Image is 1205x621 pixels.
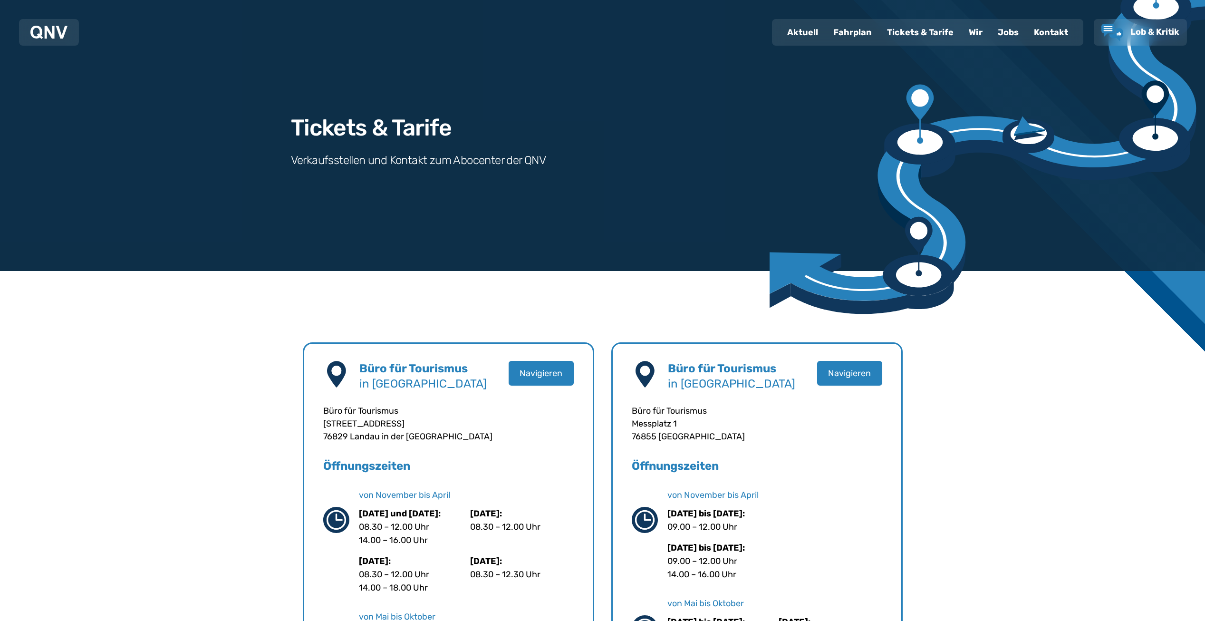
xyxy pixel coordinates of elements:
[780,20,826,45] a: Aktuell
[667,520,882,534] p: 09.00 – 12.00 Uhr
[359,568,463,594] p: 08.30 – 12.00 Uhr 14.00 – 18.00 Uhr
[291,116,452,139] h1: Tickets & Tarife
[291,153,546,168] h3: Verkaufsstellen und Kontakt zum Abocenter der QNV
[1101,24,1179,41] a: Lob & Kritik
[961,20,990,45] a: Wir
[879,20,961,45] a: Tickets & Tarife
[470,507,574,520] p: [DATE]:
[323,405,574,443] p: Büro für Tourismus [STREET_ADDRESS] 76829 Landau in der [GEOGRAPHIC_DATA]
[667,507,882,520] p: [DATE] bis [DATE]:
[667,554,882,581] p: 09.00 – 12.00 Uhr 14.00 – 16.00 Uhr
[30,23,67,42] a: QNV Logo
[359,362,468,375] b: Büro für Tourismus
[1130,27,1179,37] span: Lob & Kritik
[632,458,882,474] h5: Öffnungszeiten
[30,26,67,39] img: QNV Logo
[509,361,574,386] button: Navigieren
[667,599,882,608] p: von Mai bis Oktober
[667,491,882,499] p: von November bis April
[323,458,574,474] h5: Öffnungszeiten
[632,405,882,443] p: Büro für Tourismus Messplatz 1 76855 [GEOGRAPHIC_DATA]
[359,520,463,547] p: 08.30 – 12.00 Uhr 14.00 – 16.00 Uhr
[668,362,776,375] b: Büro für Tourismus
[826,20,879,45] a: Fahrplan
[359,491,574,499] p: von November bis April
[470,520,574,534] p: 08.30 – 12.00 Uhr
[668,376,817,391] p: in [GEOGRAPHIC_DATA]
[359,376,509,391] p: in [GEOGRAPHIC_DATA]
[359,554,463,568] p: [DATE]:
[667,541,882,554] p: [DATE] bis [DATE]:
[817,361,882,386] button: Navigieren
[359,612,574,621] p: von Mai bis Oktober
[470,568,574,581] p: 08.30 – 12.30 Uhr
[470,554,574,568] p: [DATE]:
[1026,20,1076,45] a: Kontakt
[359,507,463,520] p: [DATE] und [DATE]:
[990,20,1026,45] a: Jobs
